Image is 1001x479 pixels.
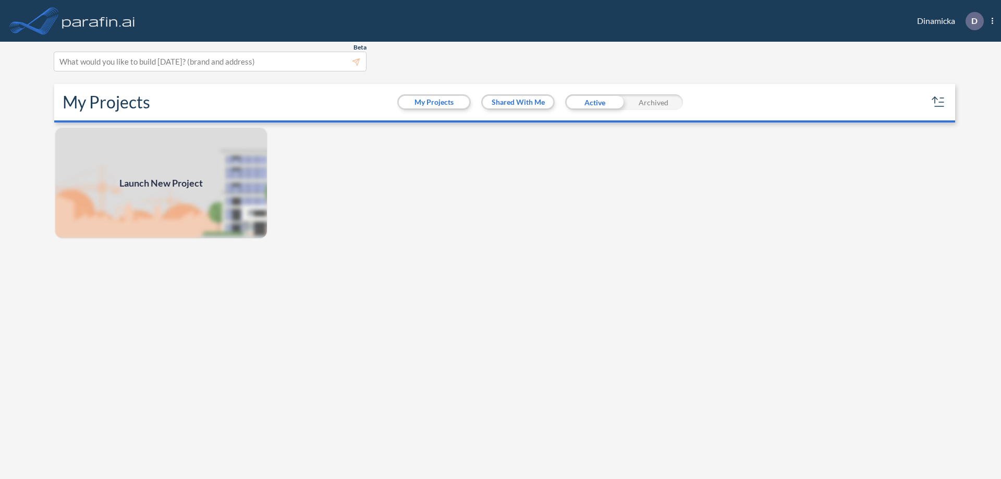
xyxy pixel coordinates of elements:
[930,94,947,110] button: sort
[60,10,137,31] img: logo
[565,94,624,110] div: Active
[971,16,978,26] p: D
[54,127,268,239] a: Launch New Project
[901,12,993,30] div: Dinamicka
[119,176,203,190] span: Launch New Project
[54,127,268,239] img: add
[353,43,367,52] span: Beta
[624,94,683,110] div: Archived
[399,96,469,108] button: My Projects
[483,96,553,108] button: Shared With Me
[63,92,150,112] h2: My Projects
